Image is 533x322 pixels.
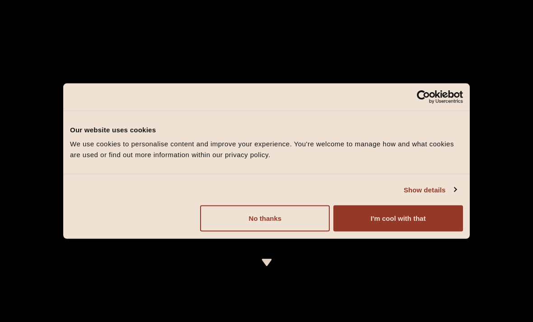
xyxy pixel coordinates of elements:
img: icon-dropdown-cream.svg [261,259,272,266]
button: I'm cool with that [333,205,463,232]
a: Usercentrics Cookiebot - opens in a new window [384,90,463,103]
a: Show details [404,184,456,195]
div: Our website uses cookies [70,124,463,135]
div: We use cookies to personalise content and improve your experience. You're welcome to manage how a... [70,139,463,160]
button: No thanks [200,205,330,232]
